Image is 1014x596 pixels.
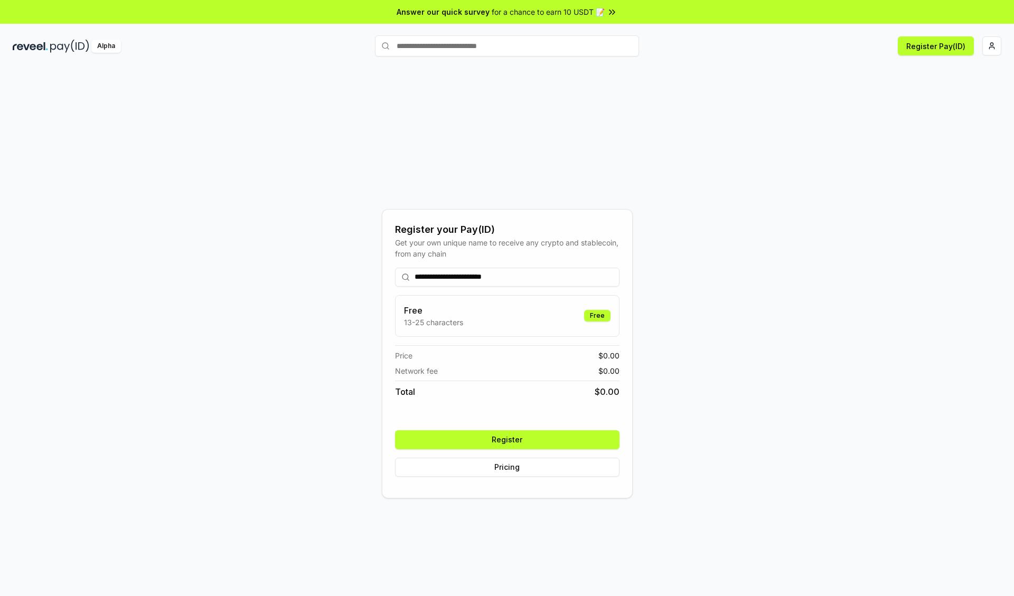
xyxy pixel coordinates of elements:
[395,385,415,398] span: Total
[397,6,490,17] span: Answer our quick survey
[13,40,48,53] img: reveel_dark
[898,36,974,55] button: Register Pay(ID)
[91,40,121,53] div: Alpha
[395,430,619,449] button: Register
[584,310,611,321] div: Free
[404,317,463,328] p: 13-25 characters
[595,385,619,398] span: $ 0.00
[395,365,438,376] span: Network fee
[492,6,605,17] span: for a chance to earn 10 USDT 📝
[395,458,619,477] button: Pricing
[598,350,619,361] span: $ 0.00
[395,350,412,361] span: Price
[404,304,463,317] h3: Free
[395,222,619,237] div: Register your Pay(ID)
[395,237,619,259] div: Get your own unique name to receive any crypto and stablecoin, from any chain
[50,40,89,53] img: pay_id
[598,365,619,376] span: $ 0.00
